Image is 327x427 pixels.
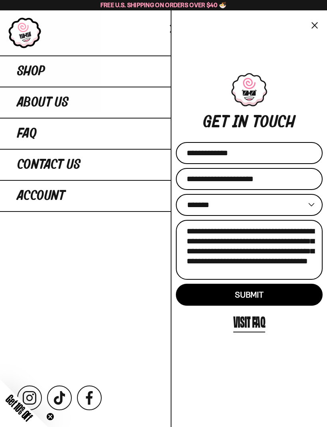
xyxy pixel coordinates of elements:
span: Free U.S. Shipping on Orders over $40 🍜 [100,1,227,9]
span: Get 10% Off [4,392,35,423]
button: Close teaser [46,413,54,421]
div: Get [203,115,229,132]
div: touch [252,115,295,132]
a: Visit FAQ [233,310,266,333]
span: About Us [17,95,69,110]
div: in [233,115,248,132]
span: FAQ [17,127,37,141]
span: Account [17,189,65,203]
button: Submit [176,284,323,306]
button: Close menu [167,21,181,35]
span: Contact Us [17,158,81,172]
button: Close menu [310,20,319,31]
span: Submit [235,290,263,300]
span: Shop [17,64,45,79]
